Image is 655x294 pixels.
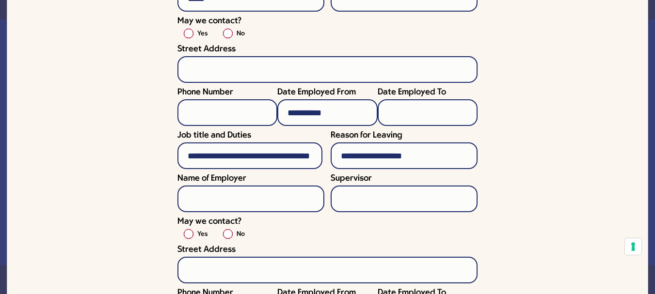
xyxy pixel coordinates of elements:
[197,229,208,240] label: Yes
[237,229,245,240] label: No
[177,16,241,26] span: May we contact?
[197,28,208,40] label: Yes
[177,45,236,54] span: Street Address
[177,217,241,226] span: May we contact?
[331,174,372,183] span: Supervisor
[177,174,246,183] span: Name of Employer
[177,131,251,140] span: Job title and Duties
[177,245,236,254] span: Street Address
[237,28,245,40] label: No
[331,131,402,140] span: Reason for Leaving
[378,88,446,97] span: Date Employed To
[177,88,233,97] span: Phone Number
[277,88,356,97] span: Date Employed From
[625,238,641,255] button: Your consent preferences for tracking technologies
